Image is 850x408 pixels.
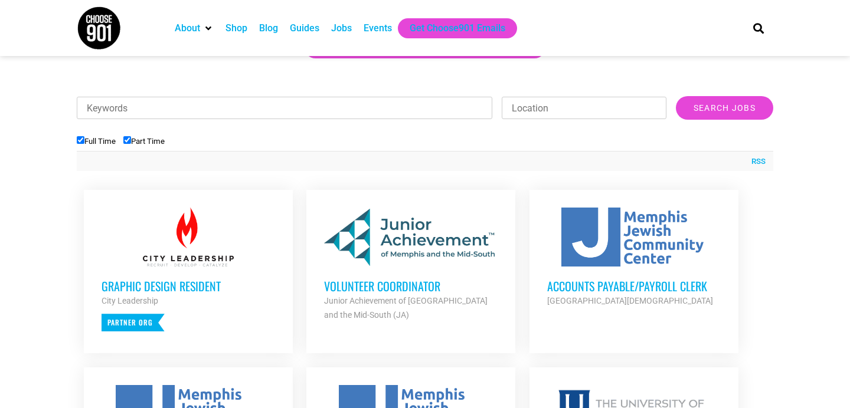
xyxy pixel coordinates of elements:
[529,190,738,325] a: Accounts Payable/Payroll Clerk [GEOGRAPHIC_DATA][DEMOGRAPHIC_DATA]
[169,18,733,38] nav: Main nav
[547,296,713,305] strong: [GEOGRAPHIC_DATA][DEMOGRAPHIC_DATA]
[364,21,392,35] a: Events
[290,21,319,35] a: Guides
[169,18,220,38] div: About
[502,97,666,119] input: Location
[175,21,200,35] a: About
[225,21,247,35] a: Shop
[410,21,505,35] a: Get Choose901 Emails
[324,296,488,320] strong: Junior Achievement of [GEOGRAPHIC_DATA] and the Mid-South (JA)
[123,136,131,144] input: Part Time
[259,21,278,35] a: Blog
[749,18,769,38] div: Search
[547,278,721,294] h3: Accounts Payable/Payroll Clerk
[123,137,165,146] label: Part Time
[102,278,275,294] h3: Graphic Design Resident
[77,97,492,119] input: Keywords
[324,278,498,294] h3: Volunteer Coordinator
[331,21,352,35] a: Jobs
[77,137,116,146] label: Full Time
[77,136,84,144] input: Full Time
[746,156,766,167] a: RSS
[102,314,165,331] p: Partner Org
[676,96,773,120] input: Search Jobs
[84,190,293,349] a: Graphic Design Resident City Leadership Partner Org
[102,296,158,305] strong: City Leadership
[306,190,515,340] a: Volunteer Coordinator Junior Achievement of [GEOGRAPHIC_DATA] and the Mid-South (JA)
